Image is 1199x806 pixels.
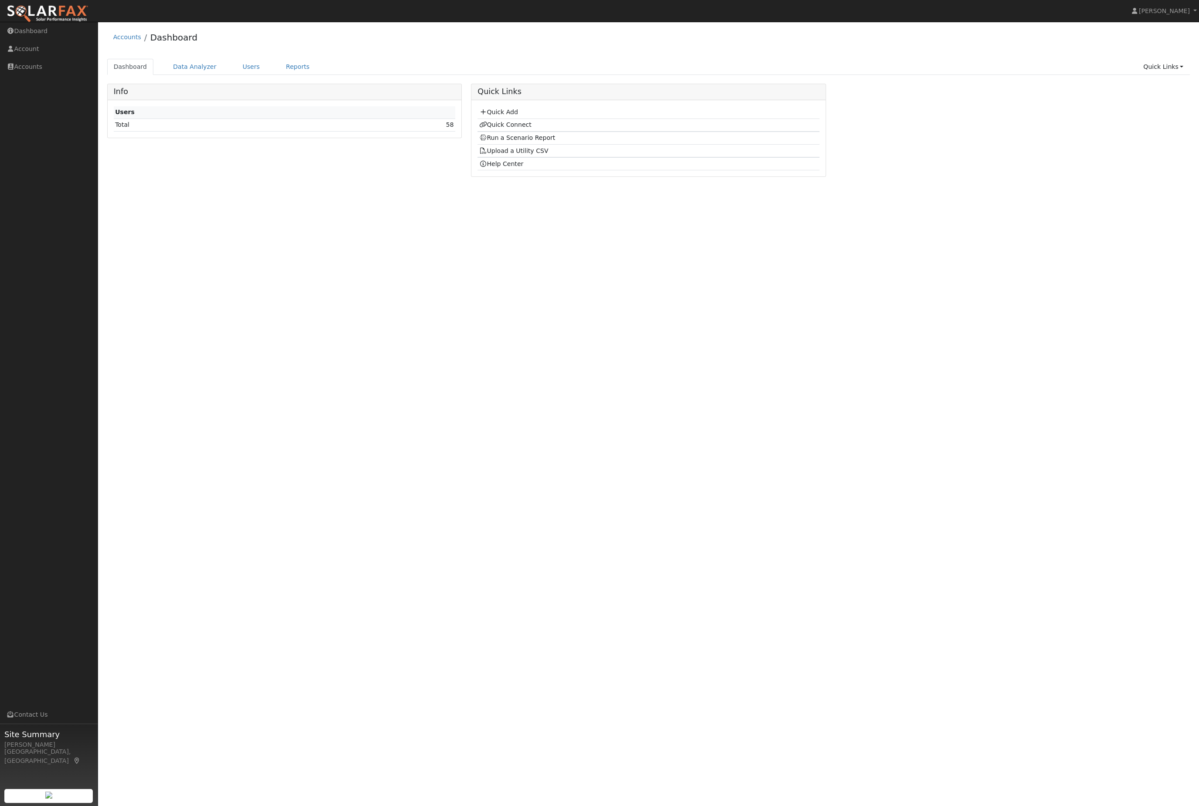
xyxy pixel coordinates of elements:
[45,792,52,799] img: retrieve
[107,59,154,75] a: Dashboard
[236,59,267,75] a: Users
[1137,59,1190,75] a: Quick Links
[113,34,141,41] a: Accounts
[279,59,316,75] a: Reports
[7,5,88,23] img: SolarFax
[73,757,81,764] a: Map
[4,740,93,749] div: [PERSON_NAME]
[4,728,93,740] span: Site Summary
[150,32,198,43] a: Dashboard
[1139,7,1190,14] span: [PERSON_NAME]
[166,59,223,75] a: Data Analyzer
[4,747,93,765] div: [GEOGRAPHIC_DATA], [GEOGRAPHIC_DATA]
